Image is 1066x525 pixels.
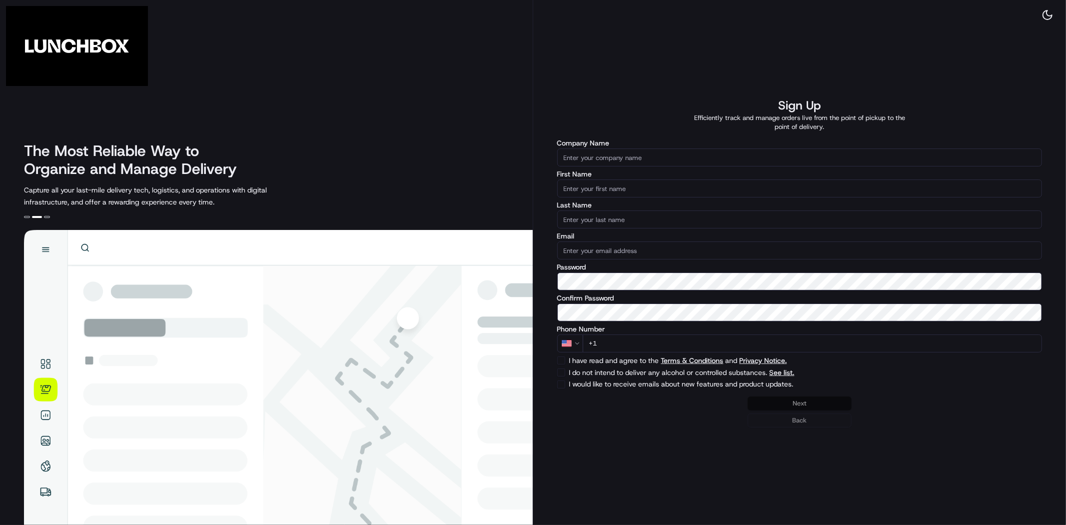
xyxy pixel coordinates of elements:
[6,6,148,86] img: Company Logo
[557,201,1043,208] label: Last Name
[24,184,312,208] p: Capture all your last-mile delivery tech, logistics, and operations with digital infrastructure, ...
[770,369,795,376] button: I do not intend to deliver any alcohol or controlled substances.
[569,357,958,364] label: I have read and agree to the and
[569,380,958,388] label: I would like to receive emails about new features and product updates.
[557,148,1043,166] input: Enter your company name
[557,325,1043,332] label: Phone Number
[778,97,821,113] h1: Sign Up
[557,210,1043,228] input: Enter your last name
[557,263,1043,270] label: Password
[557,294,1043,301] label: Confirm Password
[740,356,787,365] a: Privacy Notice.
[583,334,1043,352] input: Enter phone number
[770,369,795,376] span: See list.
[557,232,1043,239] label: Email
[661,356,724,365] a: Terms & Conditions
[557,170,1043,177] label: First Name
[688,113,912,131] p: Efficiently track and manage orders live from the point of pickup to the point of delivery.
[557,241,1043,259] input: Enter your email address
[557,179,1043,197] input: Enter your first name
[569,369,958,376] label: I do not intend to deliver any alcohol or controlled substances.
[557,139,1043,146] label: Company Name
[24,142,248,178] h2: The Most Reliable Way to Organize and Manage Delivery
